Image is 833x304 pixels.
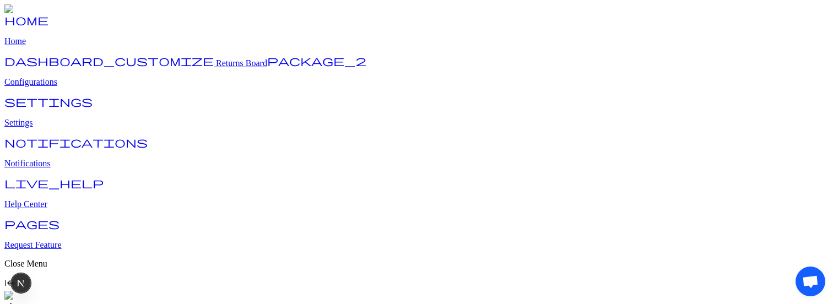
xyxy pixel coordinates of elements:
span: dashboard_customize [4,55,214,66]
span: notifications [4,137,148,148]
span: settings [4,96,93,107]
p: Home [4,36,829,46]
p: Settings [4,118,829,128]
p: Help Center [4,199,829,209]
span: live_help [4,177,104,188]
div: Close Menukeyboard_tab_rtl [4,259,829,291]
div: Open chat [796,267,825,296]
a: pages Request Feature [4,221,829,250]
p: Close Menu [4,259,829,269]
img: Logo [4,4,32,14]
a: dashboard_customize Returns Board [4,58,267,68]
span: home [4,14,48,25]
p: Request Feature [4,240,829,250]
img: commonGraphics [4,291,76,301]
p: Notifications [4,159,829,169]
a: live_help Help Center [4,181,829,209]
a: settings Settings [4,99,829,128]
span: package_2 [267,55,366,66]
a: notifications Notifications [4,140,829,169]
span: Returns Board [216,58,267,68]
span: keyboard_tab_rtl [4,278,15,289]
p: Configurations [4,77,829,87]
span: pages [4,218,59,229]
a: home Home [4,18,829,46]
